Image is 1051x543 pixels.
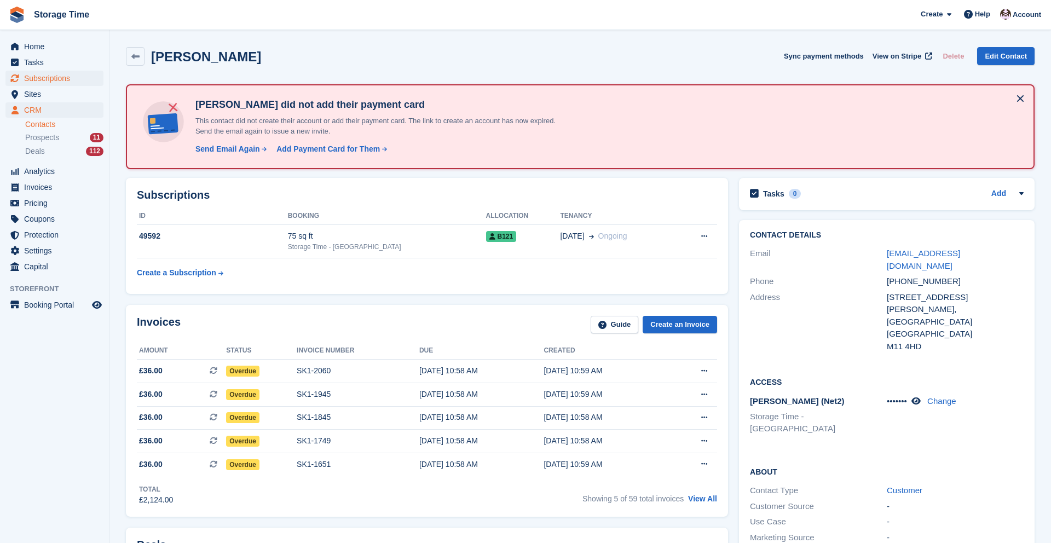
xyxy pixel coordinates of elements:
[151,49,261,64] h2: [PERSON_NAME]
[1000,9,1011,20] img: Saeed
[137,267,216,279] div: Create a Subscription
[24,71,90,86] span: Subscriptions
[24,211,90,227] span: Coupons
[24,39,90,54] span: Home
[226,342,297,360] th: Status
[887,328,1024,340] div: [GEOGRAPHIC_DATA]
[297,435,419,447] div: SK1-1749
[5,195,103,211] a: menu
[1013,9,1041,20] span: Account
[921,9,943,20] span: Create
[544,435,668,447] div: [DATE] 10:58 AM
[544,342,668,360] th: Created
[25,146,45,157] span: Deals
[938,47,968,65] button: Delete
[226,436,259,447] span: Overdue
[887,303,1024,328] div: [PERSON_NAME], [GEOGRAPHIC_DATA]
[297,365,419,377] div: SK1-2060
[419,412,544,423] div: [DATE] 10:58 AM
[139,459,163,470] span: £36.00
[887,249,960,270] a: [EMAIL_ADDRESS][DOMAIN_NAME]
[598,232,627,240] span: Ongoing
[991,188,1006,200] a: Add
[887,340,1024,353] div: M11 4HD
[887,516,1024,528] div: -
[544,365,668,377] div: [DATE] 10:59 AM
[24,55,90,70] span: Tasks
[5,243,103,258] a: menu
[297,412,419,423] div: SK1-1845
[560,230,584,242] span: [DATE]
[24,243,90,258] span: Settings
[288,242,486,252] div: Storage Time - [GEOGRAPHIC_DATA]
[10,284,109,294] span: Storefront
[419,389,544,400] div: [DATE] 10:58 AM
[789,189,801,199] div: 0
[5,180,103,195] a: menu
[5,102,103,118] a: menu
[5,259,103,274] a: menu
[544,412,668,423] div: [DATE] 10:58 AM
[24,297,90,313] span: Booking Portal
[24,180,90,195] span: Invoices
[276,143,380,155] div: Add Payment Card for Them
[5,297,103,313] a: menu
[191,99,574,111] h4: [PERSON_NAME] did not add their payment card
[24,102,90,118] span: CRM
[560,207,677,225] th: Tenancy
[25,119,103,130] a: Contacts
[927,396,956,406] a: Change
[975,9,990,20] span: Help
[5,211,103,227] a: menu
[419,459,544,470] div: [DATE] 10:58 AM
[873,51,921,62] span: View on Stripe
[90,133,103,142] div: 11
[297,389,419,400] div: SK1-1945
[139,435,163,447] span: £36.00
[86,147,103,156] div: 112
[139,484,173,494] div: Total
[137,342,226,360] th: Amount
[195,143,260,155] div: Send Email Again
[139,365,163,377] span: £36.00
[226,366,259,377] span: Overdue
[750,466,1024,477] h2: About
[750,411,887,435] li: Storage Time - [GEOGRAPHIC_DATA]
[750,291,887,353] div: Address
[887,396,907,406] span: •••••••
[750,231,1024,240] h2: Contact Details
[24,86,90,102] span: Sites
[137,207,288,225] th: ID
[30,5,94,24] a: Storage Time
[139,494,173,506] div: £2,124.00
[763,189,784,199] h2: Tasks
[24,164,90,179] span: Analytics
[486,231,517,242] span: B121
[591,316,639,334] a: Guide
[5,39,103,54] a: menu
[977,47,1035,65] a: Edit Contact
[226,459,259,470] span: Overdue
[288,207,486,225] th: Booking
[24,259,90,274] span: Capital
[5,71,103,86] a: menu
[272,143,388,155] a: Add Payment Card for Them
[750,500,887,513] div: Customer Source
[688,494,717,503] a: View All
[137,263,223,283] a: Create a Subscription
[419,365,544,377] div: [DATE] 10:58 AM
[887,275,1024,288] div: [PHONE_NUMBER]
[139,412,163,423] span: £36.00
[887,500,1024,513] div: -
[140,99,187,145] img: no-card-linked-e7822e413c904bf8b177c4d89f31251c4716f9871600ec3ca5bfc59e148c83f4.svg
[139,389,163,400] span: £36.00
[750,275,887,288] div: Phone
[25,132,103,143] a: Prospects 11
[419,435,544,447] div: [DATE] 10:58 AM
[25,132,59,143] span: Prospects
[419,342,544,360] th: Due
[643,316,717,334] a: Create an Invoice
[784,47,864,65] button: Sync payment methods
[137,316,181,334] h2: Invoices
[544,389,668,400] div: [DATE] 10:59 AM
